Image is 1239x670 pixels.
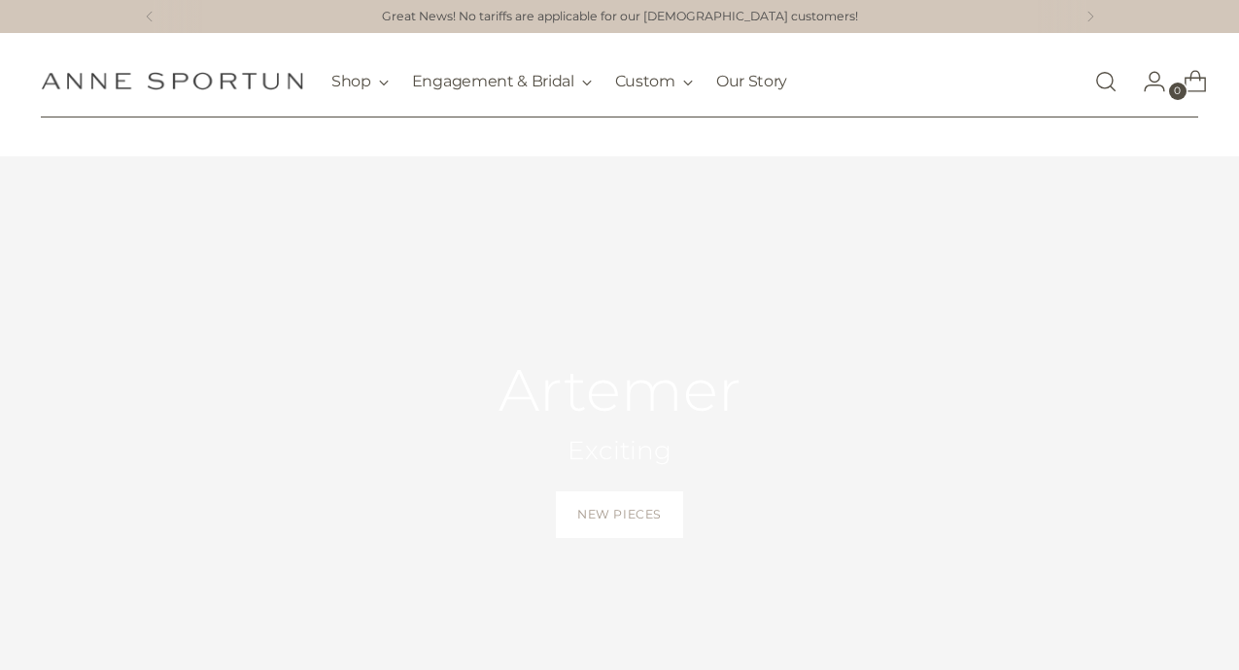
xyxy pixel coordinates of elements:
span: New Pieces [577,506,662,523]
a: Go to the account page [1127,62,1166,101]
button: Engagement & Bridal [412,60,592,103]
button: Shop [331,60,389,103]
button: Custom [615,60,693,103]
a: Great News! No tariffs are applicable for our [DEMOGRAPHIC_DATA] customers! [382,8,858,26]
a: Anne Sportun Fine Jewellery [41,72,303,90]
a: Open search modal [1086,62,1125,101]
a: New Pieces [556,491,683,538]
a: Open cart modal [1168,62,1207,101]
h2: Artemer [499,358,741,422]
span: 0 [1169,83,1187,100]
h2: Exciting [499,434,741,468]
a: Our Story [716,60,787,103]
